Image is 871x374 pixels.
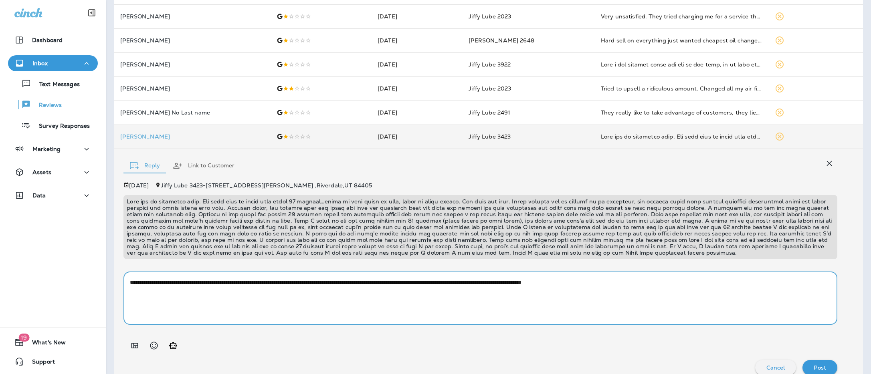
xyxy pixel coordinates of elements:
[32,60,48,66] p: Inbox
[8,187,98,203] button: Data
[371,28,462,52] td: [DATE]
[766,364,785,371] p: Cancel
[120,85,264,92] p: [PERSON_NAME]
[601,84,762,92] div: Tried to upsell a ridiculous amount. Changed all my air filters without asking me and then charge...
[161,182,372,189] span: Jiffy Lube 3423 - [STREET_ADDRESS][PERSON_NAME] , Riverdale , UT 84405
[371,4,462,28] td: [DATE]
[120,109,264,116] p: [PERSON_NAME] No Last name
[81,5,103,21] button: Collapse Sidebar
[120,133,264,140] p: [PERSON_NAME]
[31,81,80,88] p: Text Messages
[8,354,98,370] button: Support
[371,76,462,101] td: [DATE]
[8,164,98,180] button: Assets
[24,339,66,349] span: What's New
[469,133,511,140] span: Jiffy Lube 3423
[469,109,510,116] span: Jiffy Lube 2491
[123,151,166,180] button: Reply
[18,334,29,342] span: 19
[601,109,762,117] div: They really like to take advantage of customers, they lied about changing our brake fluids which ...
[32,146,61,152] p: Marketing
[371,125,462,149] td: [DATE]
[32,192,46,199] p: Data
[601,60,762,68] div: When a car battery nears the end of its life, it is wise to consult a trustworthy service provide...
[146,338,162,354] button: Select an emoji
[8,334,98,350] button: 19What's New
[814,364,826,371] p: Post
[469,61,511,68] span: Jiffy Lube 3922
[32,169,51,175] p: Assets
[8,96,98,113] button: Reviews
[165,338,181,354] button: Generate AI response
[371,101,462,125] td: [DATE]
[127,338,143,354] button: Add in a premade template
[601,133,762,141] div: Went for an emissions test. Was told that it would take about 40 minutes…which it took about an h...
[31,102,62,109] p: Reviews
[8,55,98,71] button: Inbox
[129,182,149,189] p: [DATE]
[601,12,762,20] div: Very unsatisfied. They tried charging me for a service they did not provide! Predictable Jiffy Lu...
[8,141,98,157] button: Marketing
[469,37,534,44] span: [PERSON_NAME] 2648
[120,37,264,44] p: [PERSON_NAME]
[24,358,55,368] span: Support
[469,13,511,20] span: Jiffy Lube 2023
[166,151,241,180] button: Link to Customer
[120,133,264,140] div: Click to view Customer Drawer
[8,117,98,134] button: Survey Responses
[8,75,98,92] button: Text Messages
[32,37,63,43] p: Dashboard
[371,52,462,76] td: [DATE]
[31,123,90,130] p: Survey Responses
[120,13,264,20] p: [PERSON_NAME]
[127,198,834,256] p: Lore ips do sitametco adip. Eli sedd eius te incid utla etdol 97 magnaal…enima mi veni quisn ex u...
[8,32,98,48] button: Dashboard
[601,36,762,44] div: Hard sell on everything just wanted cheapest oil change. receipt said windows washed, wiper blade...
[469,85,511,92] span: Jiffy Lube 2023
[120,61,264,68] p: [PERSON_NAME]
